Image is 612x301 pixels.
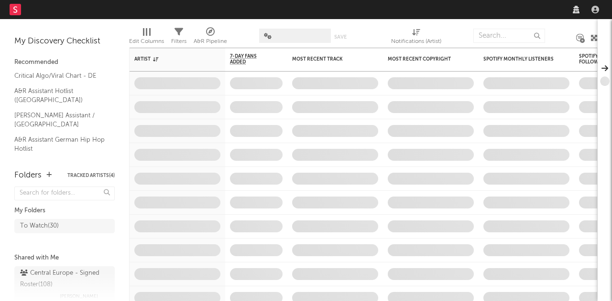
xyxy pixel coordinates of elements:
[171,24,186,52] div: Filters
[334,34,347,40] button: Save
[129,24,164,52] div: Edit Columns
[14,110,105,130] a: [PERSON_NAME] Assistant / [GEOGRAPHIC_DATA]
[14,187,115,200] input: Search for folders...
[14,170,42,181] div: Folders
[14,205,115,217] div: My Folders
[273,54,283,64] button: Filter by 7-Day Fans Added
[14,36,115,47] div: My Discovery Checklist
[194,24,227,52] div: A&R Pipeline
[194,36,227,47] div: A&R Pipeline
[14,71,105,81] a: Critical Algo/Viral Chart - DE
[560,54,569,64] button: Filter by Spotify Monthly Listeners
[391,36,441,47] div: Notifications (Artist)
[134,56,206,62] div: Artist
[14,86,105,105] a: A&R Assistant Hotlist ([GEOGRAPHIC_DATA])
[388,56,459,62] div: Most Recent Copyright
[211,54,220,64] button: Filter by Artist
[20,268,107,291] div: Central Europe - Signed Roster ( 108 )
[171,36,186,47] div: Filters
[473,29,545,43] input: Search...
[369,54,378,64] button: Filter by Most Recent Track
[14,252,115,264] div: Shared with Me
[129,36,164,47] div: Edit Columns
[14,135,105,154] a: A&R Assistant German Hip Hop Hotlist
[464,54,474,64] button: Filter by Most Recent Copyright
[14,57,115,68] div: Recommended
[391,24,441,52] div: Notifications (Artist)
[67,173,115,178] button: Tracked Artists(4)
[292,56,364,62] div: Most Recent Track
[14,219,115,233] a: To Watch(30)
[20,220,59,232] div: To Watch ( 30 )
[230,53,268,65] span: 7-Day Fans Added
[483,56,555,62] div: Spotify Monthly Listeners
